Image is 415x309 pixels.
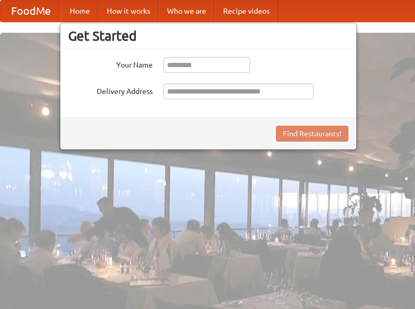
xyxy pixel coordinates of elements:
[68,57,153,70] label: Your Name
[1,1,61,22] a: FoodMe
[61,1,98,22] a: Home
[98,1,159,22] a: How it works
[68,83,153,97] label: Delivery Address
[276,126,348,142] button: Find Restaurants!
[68,28,348,44] h3: Get Started
[215,1,278,22] a: Recipe videos
[159,1,215,22] a: Who we are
